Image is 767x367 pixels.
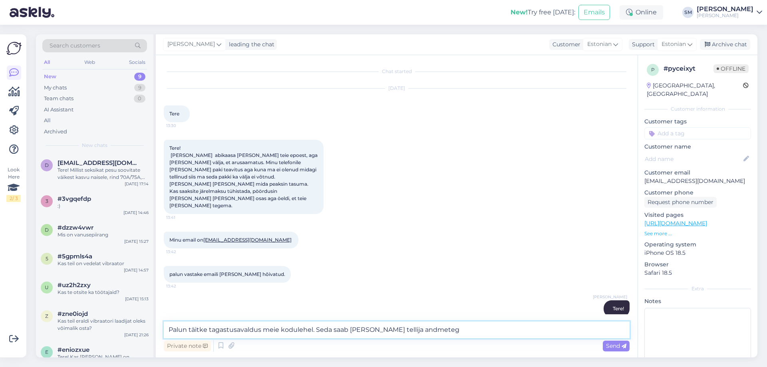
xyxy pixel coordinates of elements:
[549,40,580,49] div: Customer
[593,294,627,300] span: [PERSON_NAME]
[644,105,751,113] div: Customer information
[42,57,52,67] div: All
[645,155,742,163] input: Add name
[697,6,753,12] div: [PERSON_NAME]
[45,162,49,168] span: d
[164,341,211,351] div: Private note
[124,267,149,273] div: [DATE] 14:57
[169,145,319,208] span: Tere! [PERSON_NAME] abikaasa [PERSON_NAME] teie epoest, aga [PERSON_NAME] välja, et arusaamatus. ...
[125,296,149,302] div: [DATE] 15:13
[169,111,179,117] span: Tere
[6,41,22,56] img: Askly Logo
[82,142,107,149] span: New chats
[45,313,48,319] span: z
[44,117,51,125] div: All
[644,269,751,277] p: Safari 18.5
[58,289,149,296] div: Kas te otsite ka töötajaid?
[44,84,67,92] div: My chats
[700,39,750,50] div: Archive chat
[58,346,89,353] span: #eniozxue
[606,342,626,349] span: Send
[166,214,196,220] span: 13:41
[511,8,528,16] b: New!
[44,95,74,103] div: Team chats
[45,349,48,355] span: e
[58,159,141,167] span: diannaojala@gmail.com
[644,297,751,306] p: Notes
[682,7,693,18] div: SM
[613,306,624,311] span: Tere!
[45,284,49,290] span: u
[58,195,91,202] span: #3vgqefdp
[124,238,149,244] div: [DATE] 15:27
[124,332,149,338] div: [DATE] 21:26
[127,57,147,67] div: Socials
[58,231,149,238] div: Mis on vanusepiirang
[644,260,751,269] p: Browser
[164,321,630,338] textarea: Palun täitke tagastusavaldus meie kodulehel. Seda saab [PERSON_NAME] tellija andmete
[58,282,91,289] span: #uz2h2zxy
[644,240,751,249] p: Operating system
[83,57,97,67] div: Web
[697,12,753,19] div: [PERSON_NAME]
[662,40,686,49] span: Estonian
[578,5,610,20] button: Emails
[50,42,100,50] span: Search customers
[58,202,149,210] div: :)
[203,237,292,243] a: [EMAIL_ADDRESS][DOMAIN_NAME]
[166,283,196,289] span: 13:42
[169,237,293,243] span: Minu email on
[644,211,751,219] p: Visited pages
[644,285,751,292] div: Extra
[166,123,196,129] span: 13:30
[6,166,21,202] div: Look Here
[644,188,751,197] p: Customer phone
[58,253,92,260] span: #5gpmls4a
[629,40,655,49] div: Support
[58,310,88,317] span: #zne0iojd
[164,68,630,75] div: Chat started
[644,143,751,151] p: Customer name
[6,195,21,202] div: 2 / 3
[123,210,149,216] div: [DATE] 14:46
[644,169,751,177] p: Customer email
[134,95,145,103] div: 0
[166,249,196,255] span: 13:42
[651,67,655,73] span: p
[511,8,575,17] div: Try free [DATE]:
[226,40,274,49] div: leading the chat
[44,73,56,81] div: New
[134,73,145,81] div: 9
[664,64,713,73] div: # pyceixyt
[58,260,149,267] div: Kas teil on vedelat vibraator
[164,85,630,92] div: [DATE]
[620,5,663,20] div: Online
[647,81,743,98] div: [GEOGRAPHIC_DATA], [GEOGRAPHIC_DATA]
[644,127,751,139] input: Add a tag
[44,106,74,114] div: AI Assistant
[58,167,149,181] div: Tere! Millist seksikat pesu soovitate väikest kasvu naisele, rind 70A/75A, pikkus 161cm? Soovin a...
[713,64,749,73] span: Offline
[644,249,751,257] p: iPhone OS 18.5
[58,224,93,231] span: #dzzw4vwr
[644,220,707,227] a: [URL][DOMAIN_NAME]
[644,117,751,126] p: Customer tags
[644,177,751,185] p: [EMAIL_ADDRESS][DOMAIN_NAME]
[587,40,612,49] span: Estonian
[697,6,762,19] a: [PERSON_NAME][PERSON_NAME]
[46,256,48,262] span: 5
[45,227,49,233] span: d
[167,40,215,49] span: [PERSON_NAME]
[644,230,751,237] p: See more ...
[46,198,48,204] span: 3
[44,128,67,136] div: Archived
[58,317,149,332] div: Kas teil eraldi vibraatori laadijat oleks võimalik osta?
[644,197,717,208] div: Request phone number
[125,181,149,187] div: [DATE] 17:14
[134,84,145,92] div: 9
[169,271,285,277] span: palun vastake emaili [PERSON_NAME] hõivatud.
